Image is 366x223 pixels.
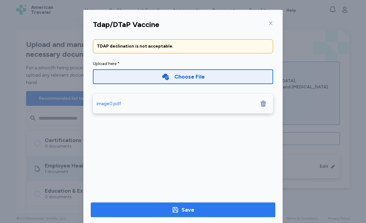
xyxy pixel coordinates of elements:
[93,61,273,67] div: Upload here *
[174,72,205,81] div: Choose File
[97,100,121,107] div: image0.pdf
[93,20,159,29] div: Tdap/DTaP Vaccine
[97,43,269,49] div: TDAP declination is not acceptable.
[91,202,275,217] button: Save
[181,206,194,214] div: Save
